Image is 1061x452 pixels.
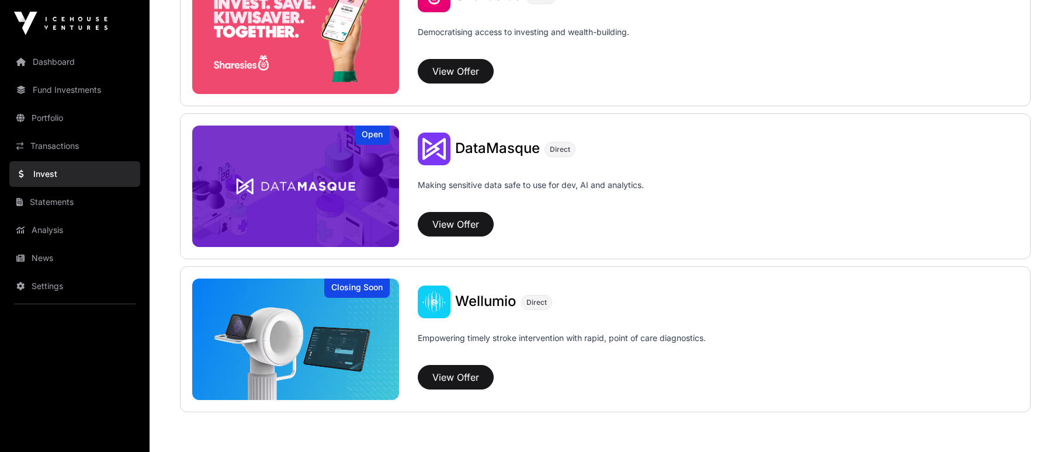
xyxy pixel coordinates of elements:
button: View Offer [418,212,494,237]
a: Statements [9,189,140,215]
a: Dashboard [9,49,140,75]
a: WellumioClosing Soon [192,279,399,400]
img: DataMasque [192,126,399,247]
button: View Offer [418,365,494,390]
iframe: Chat Widget [1003,396,1061,452]
a: DataMasqueOpen [192,126,399,247]
a: Transactions [9,133,140,159]
button: View Offer [418,59,494,84]
a: Portfolio [9,105,140,131]
a: Invest [9,161,140,187]
img: Icehouse Ventures Logo [14,12,108,35]
span: Direct [526,298,547,307]
p: Democratising access to investing and wealth-building. [418,26,629,54]
a: Settings [9,273,140,299]
span: Direct [550,145,570,154]
span: Wellumio [455,293,516,310]
div: Closing Soon [324,279,390,298]
span: DataMasque [455,140,540,157]
p: Making sensitive data safe to use for dev, AI and analytics. [418,179,644,207]
img: Wellumio [418,286,450,318]
a: Wellumio [455,294,516,310]
p: Empowering timely stroke intervention with rapid, point of care diagnostics. [418,332,706,360]
img: DataMasque [418,133,450,165]
a: Fund Investments [9,77,140,103]
div: Open [355,126,390,145]
a: DataMasque [455,141,540,157]
a: Analysis [9,217,140,243]
a: News [9,245,140,271]
img: Wellumio [192,279,399,400]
